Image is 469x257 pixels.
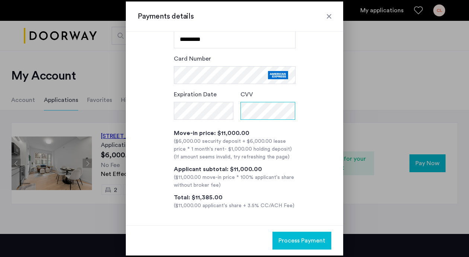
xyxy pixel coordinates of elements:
label: Expiration Date [174,90,217,99]
span: Process Payment [278,236,325,245]
label: CVV [240,90,253,99]
label: Card Number [174,54,211,63]
div: Applicant subtotal: $11,000.00 [174,165,296,174]
div: ($11,000.00 applicant's share + 3.5% CC/ACH Fee) [174,202,296,210]
span: - $1,000.00 holding deposit [224,147,290,152]
div: ($6,000.00 security deposit + $6,000.00 lease price * 1 month's rent ) [174,138,296,153]
button: button [272,232,331,250]
div: (If amount seems invalid, try refreshing the page) [174,153,296,161]
span: Total: $11,385.00 [174,195,223,200]
div: Move-in price: $11,000.00 [174,129,296,138]
div: ($11,000.00 move-in price * 100% applicant's share without broker fee) [174,174,296,189]
h3: Payments details [138,11,331,22]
